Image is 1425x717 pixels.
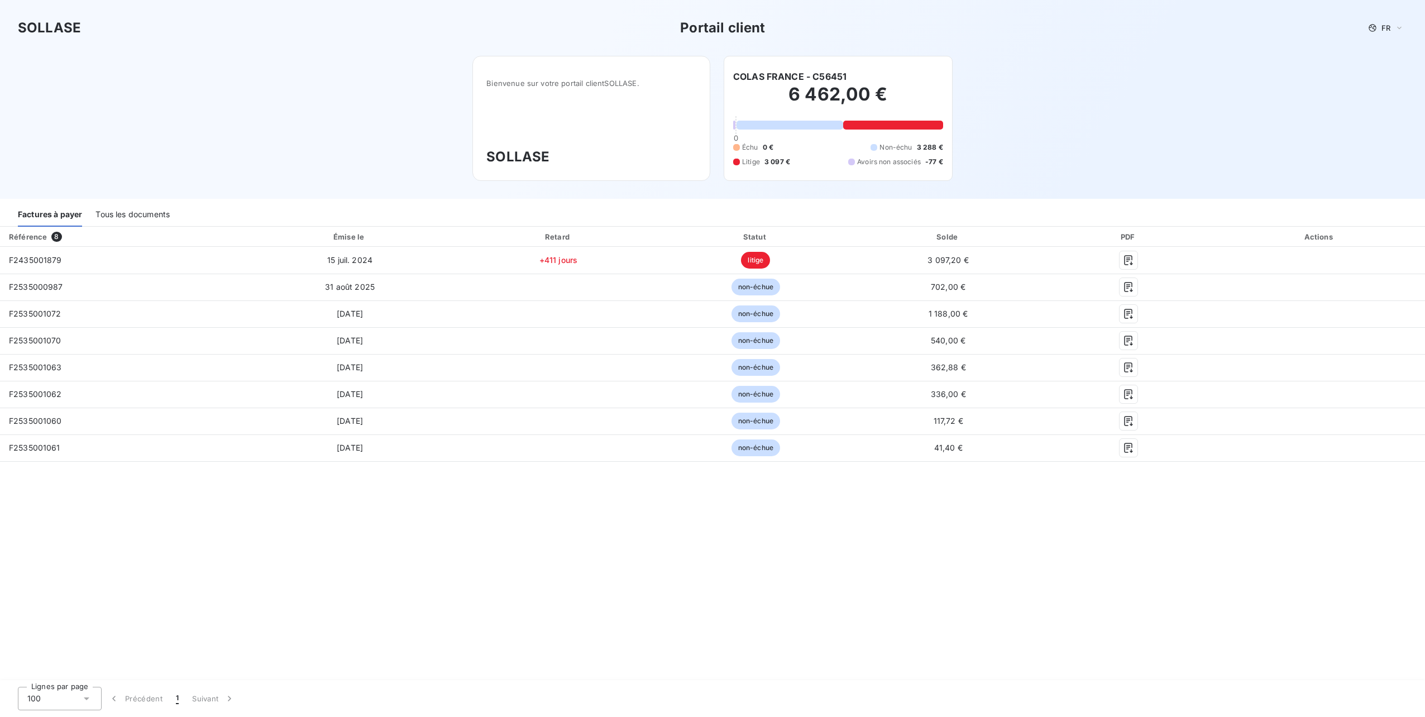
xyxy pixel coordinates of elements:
[731,439,780,456] span: non-échue
[931,389,966,399] span: 336,00 €
[9,389,62,399] span: F2535001062
[243,231,456,242] div: Émise le
[855,231,1041,242] div: Solde
[742,142,758,152] span: Échu
[337,416,363,426] span: [DATE]
[733,70,847,83] h6: COLAS FRANCE - C56451
[185,687,242,710] button: Suivant
[733,83,943,117] h2: 6 462,00 €
[9,282,63,291] span: F2535000987
[9,443,60,452] span: F2535001061
[731,359,780,376] span: non-échue
[9,309,61,318] span: F2535001072
[917,142,943,152] span: 3 288 €
[169,687,185,710] button: 1
[925,157,943,167] span: -77 €
[337,443,363,452] span: [DATE]
[337,362,363,372] span: [DATE]
[9,336,61,345] span: F2535001070
[857,157,921,167] span: Avoirs non associés
[931,282,965,291] span: 702,00 €
[741,252,770,269] span: litige
[929,309,968,318] span: 1 188,00 €
[337,336,363,345] span: [DATE]
[9,362,62,372] span: F2535001063
[934,443,963,452] span: 41,40 €
[764,157,790,167] span: 3 097 €
[934,416,963,426] span: 117,72 €
[9,232,47,241] div: Référence
[927,255,969,265] span: 3 097,20 €
[486,147,696,167] h3: SOLLASE
[461,231,656,242] div: Retard
[9,255,62,265] span: F2435001879
[102,687,169,710] button: Précédent
[731,413,780,429] span: non-échue
[176,693,179,704] span: 1
[680,18,765,38] h3: Portail client
[325,282,375,291] span: 31 août 2025
[731,332,780,349] span: non-échue
[539,255,578,265] span: +411 jours
[731,386,780,403] span: non-échue
[661,231,851,242] div: Statut
[742,157,760,167] span: Litige
[18,203,82,227] div: Factures à payer
[734,133,738,142] span: 0
[931,336,965,345] span: 540,00 €
[879,142,912,152] span: Non-échu
[1381,23,1390,32] span: FR
[486,79,696,88] span: Bienvenue sur votre portail client SOLLASE .
[931,362,966,372] span: 362,88 €
[337,309,363,318] span: [DATE]
[18,18,81,38] h3: SOLLASE
[731,279,780,295] span: non-échue
[9,416,62,426] span: F2535001060
[763,142,773,152] span: 0 €
[27,693,41,704] span: 100
[337,389,363,399] span: [DATE]
[51,232,61,242] span: 8
[1045,231,1212,242] div: PDF
[1216,231,1423,242] div: Actions
[95,203,170,227] div: Tous les documents
[327,255,372,265] span: 15 juil. 2024
[731,305,780,322] span: non-échue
